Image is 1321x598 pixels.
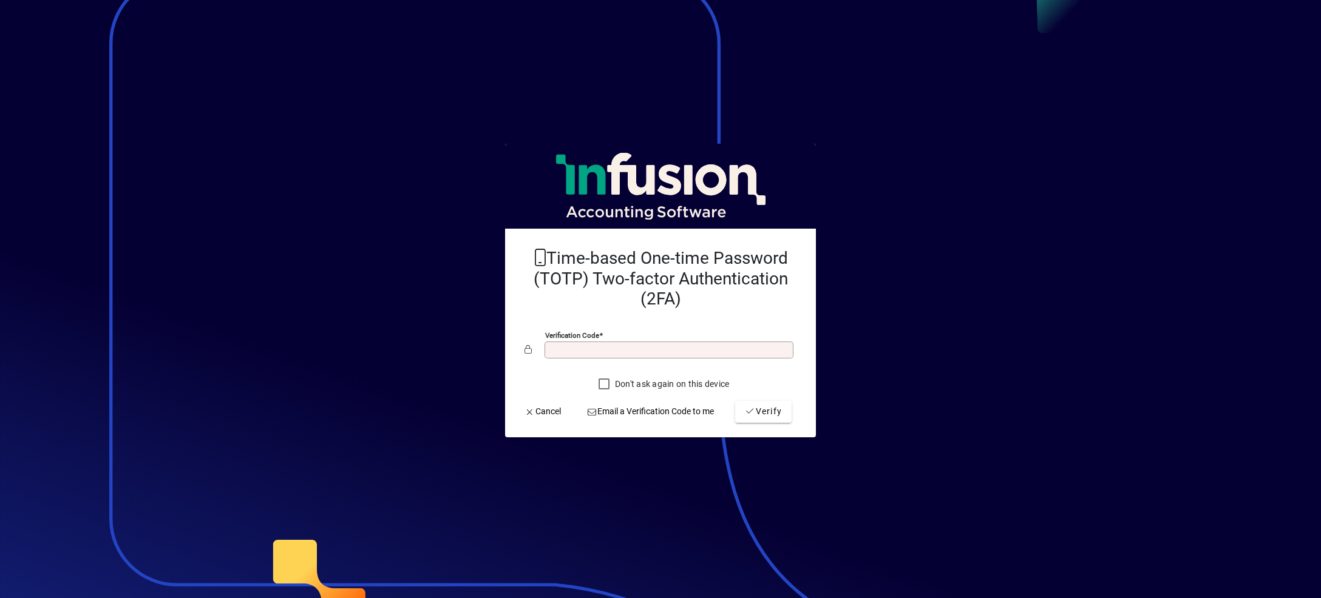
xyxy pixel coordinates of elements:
[525,405,561,418] span: Cancel
[582,401,719,423] button: Email a Verification Code to me
[587,405,715,418] span: Email a Verification Code to me
[545,331,599,340] mat-label: Verification code
[735,401,792,423] button: Verify
[520,401,566,423] button: Cancel
[613,378,730,390] label: Don't ask again on this device
[745,405,782,418] span: Verify
[525,248,796,309] h2: Time-based One-time Password (TOTP) Two-factor Authentication (2FA)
